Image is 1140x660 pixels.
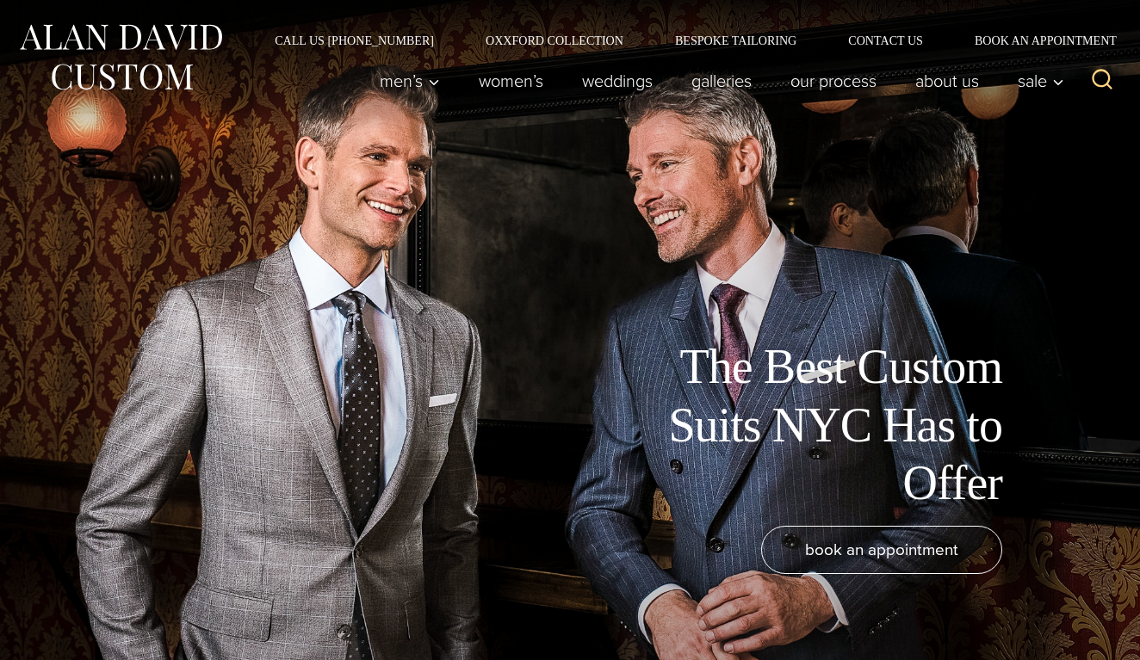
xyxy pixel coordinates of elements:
a: Bespoke Tailoring [649,34,822,46]
a: Oxxford Collection [460,34,649,46]
span: book an appointment [805,537,958,562]
nav: Primary Navigation [361,64,1074,98]
img: Alan David Custom [17,19,224,96]
nav: Secondary Navigation [249,34,1123,46]
a: Call Us [PHONE_NUMBER] [249,34,460,46]
a: book an appointment [761,526,1002,574]
h1: The Best Custom Suits NYC Has to Offer [615,338,1002,512]
a: Our Process [771,64,896,98]
button: View Search Form [1081,60,1123,102]
a: About Us [896,64,999,98]
a: Contact Us [822,34,949,46]
span: Men’s [380,72,440,89]
a: Women’s [460,64,563,98]
a: Book an Appointment [949,34,1123,46]
a: weddings [563,64,672,98]
a: Galleries [672,64,771,98]
span: Sale [1018,72,1064,89]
